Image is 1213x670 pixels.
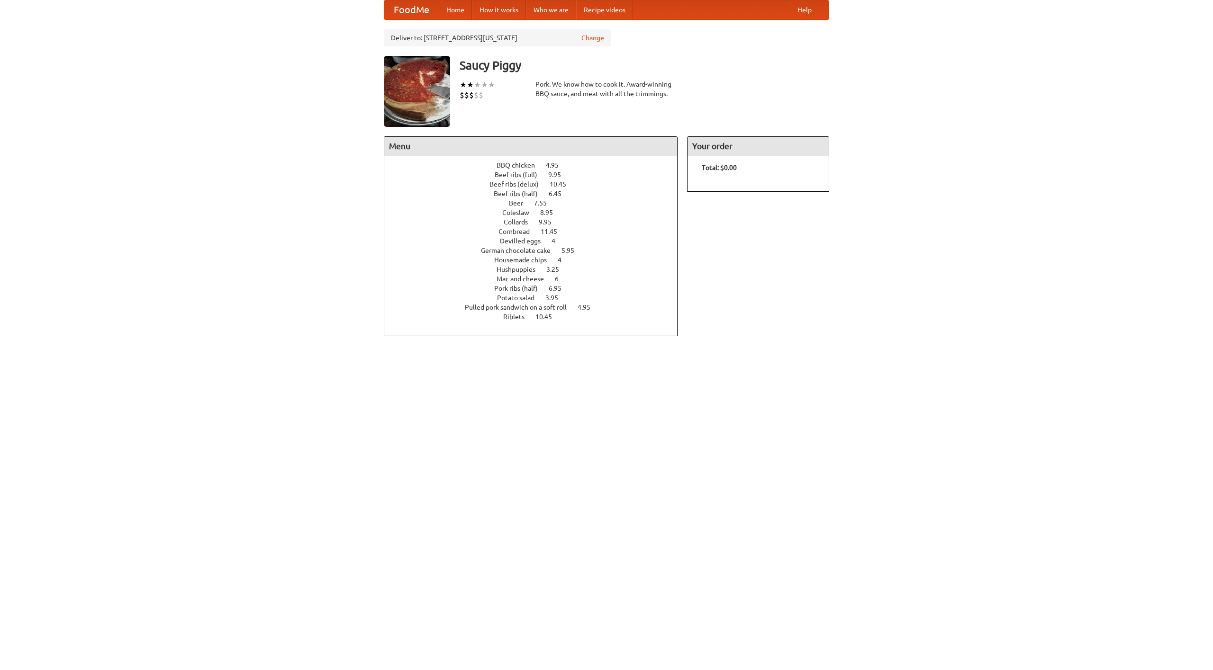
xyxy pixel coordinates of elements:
li: ★ [481,80,488,90]
h4: Your order [688,137,829,156]
a: BBQ chicken 4.95 [497,161,576,169]
span: 9.95 [539,218,561,226]
span: Coleslaw [502,209,539,216]
div: Deliver to: [STREET_ADDRESS][US_STATE] [384,29,611,46]
a: Pork ribs (half) 6.95 [494,285,579,292]
span: 11.45 [541,228,567,235]
span: Beer [509,199,533,207]
span: Housemade chips [494,256,556,264]
li: $ [460,90,464,100]
span: Potato salad [497,294,544,302]
a: Recipe videos [576,0,633,19]
a: Coleslaw 8.95 [502,209,570,216]
span: Mac and cheese [497,275,553,283]
a: Pulled pork sandwich on a soft roll 4.95 [465,304,608,311]
span: 4 [558,256,571,264]
span: Devilled eggs [500,237,550,245]
a: Change [581,33,604,43]
img: angular.jpg [384,56,450,127]
b: Total: $0.00 [702,164,737,171]
span: 10.45 [550,180,576,188]
a: Home [439,0,472,19]
span: 6.95 [549,285,571,292]
span: 7.55 [534,199,556,207]
a: Help [790,0,819,19]
a: Beef ribs (half) 6.45 [494,190,579,197]
span: Beef ribs (full) [495,171,547,179]
span: 8.95 [540,209,562,216]
a: Mac and cheese 6 [497,275,576,283]
span: 5.95 [561,247,584,254]
div: Pork. We know how to cook it. Award-winning BBQ sauce, and meat with all the trimmings. [535,80,678,98]
a: Who we are [526,0,576,19]
li: ★ [460,80,467,90]
h4: Menu [384,137,677,156]
a: Beef ribs (delux) 10.45 [489,180,584,188]
span: Beef ribs (delux) [489,180,548,188]
span: Riblets [503,313,534,321]
a: Collards 9.95 [504,218,569,226]
li: ★ [488,80,495,90]
span: Pulled pork sandwich on a soft roll [465,304,576,311]
span: 6 [555,275,568,283]
span: Collards [504,218,537,226]
span: Hushpuppies [497,266,545,273]
a: FoodMe [384,0,439,19]
span: 10.45 [535,313,561,321]
li: ★ [467,80,474,90]
li: ★ [474,80,481,90]
span: Pork ribs (half) [494,285,547,292]
span: BBQ chicken [497,161,544,169]
h3: Saucy Piggy [460,56,829,75]
a: Housemade chips 4 [494,256,579,264]
a: How it works [472,0,526,19]
a: Beef ribs (full) 9.95 [495,171,579,179]
span: 4.95 [546,161,568,169]
span: 6.45 [549,190,571,197]
span: Cornbread [498,228,539,235]
span: 3.95 [545,294,568,302]
li: $ [479,90,483,100]
span: 3.25 [546,266,569,273]
span: German chocolate cake [481,247,560,254]
span: 4.95 [578,304,600,311]
a: Riblets 10.45 [503,313,570,321]
a: Cornbread 11.45 [498,228,575,235]
span: Beef ribs (half) [494,190,547,197]
span: 9.95 [548,171,570,179]
a: Potato salad 3.95 [497,294,576,302]
li: $ [464,90,469,100]
span: 4 [552,237,565,245]
li: $ [474,90,479,100]
a: German chocolate cake 5.95 [481,247,592,254]
a: Beer 7.55 [509,199,564,207]
a: Devilled eggs 4 [500,237,573,245]
li: $ [469,90,474,100]
a: Hushpuppies 3.25 [497,266,577,273]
